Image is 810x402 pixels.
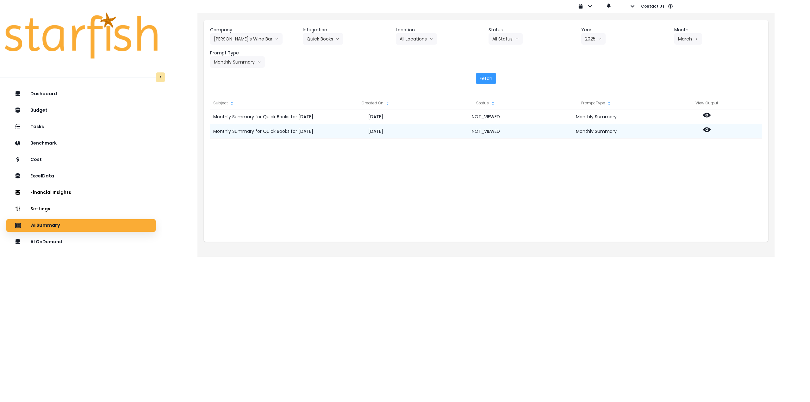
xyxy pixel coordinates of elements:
[674,33,702,45] button: Marcharrow left line
[541,124,651,139] div: Monthly Summary
[210,109,320,124] div: Monthly Summary for Quick Books for [DATE]
[490,101,495,106] svg: sort
[210,33,283,45] button: [PERSON_NAME]'s Wine Bararrow down line
[321,124,431,139] div: [DATE]
[6,121,156,133] button: Tasks
[581,33,606,45] button: 2025arrow down line
[336,36,340,42] svg: arrow down line
[210,124,320,139] div: Monthly Summary for Quick Books for [DATE]
[6,170,156,182] button: ExcelData
[489,33,523,45] button: All Statusarrow down line
[257,59,261,65] svg: arrow down line
[541,109,651,124] div: Monthly Summary
[30,91,57,96] p: Dashboard
[210,27,298,33] header: Company
[30,157,42,162] p: Cost
[515,36,519,42] svg: arrow down line
[6,236,156,248] button: AI OnDemand
[6,104,156,117] button: Budget
[30,124,44,129] p: Tasks
[210,50,298,56] header: Prompt Type
[598,36,602,42] svg: arrow down line
[6,88,156,100] button: Dashboard
[321,109,431,124] div: [DATE]
[275,36,279,42] svg: arrow down line
[431,124,541,139] div: NOT_VIEWED
[30,239,62,244] p: AI OnDemand
[429,36,433,42] svg: arrow down line
[6,203,156,215] button: Settings
[431,109,541,124] div: NOT_VIEWED
[210,97,320,109] div: Subject
[607,101,612,106] svg: sort
[6,219,156,232] button: AI Summary
[6,186,156,199] button: Financial Insights
[396,33,437,45] button: All Locationsarrow down line
[30,173,54,179] p: ExcelData
[695,36,698,42] svg: arrow left line
[31,223,60,228] p: AI Summary
[581,27,669,33] header: Year
[303,33,343,45] button: Quick Booksarrow down line
[651,97,762,109] div: View Output
[476,73,496,84] button: Fetch
[30,140,57,146] p: Benchmark
[385,101,390,106] svg: sort
[210,56,265,68] button: Monthly Summaryarrow down line
[229,101,234,106] svg: sort
[6,137,156,150] button: Benchmark
[674,27,762,33] header: Month
[303,27,390,33] header: Integration
[431,97,541,109] div: Status
[489,27,576,33] header: Status
[541,97,651,109] div: Prompt Type
[321,97,431,109] div: Created On
[396,27,483,33] header: Location
[6,153,156,166] button: Cost
[30,108,47,113] p: Budget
